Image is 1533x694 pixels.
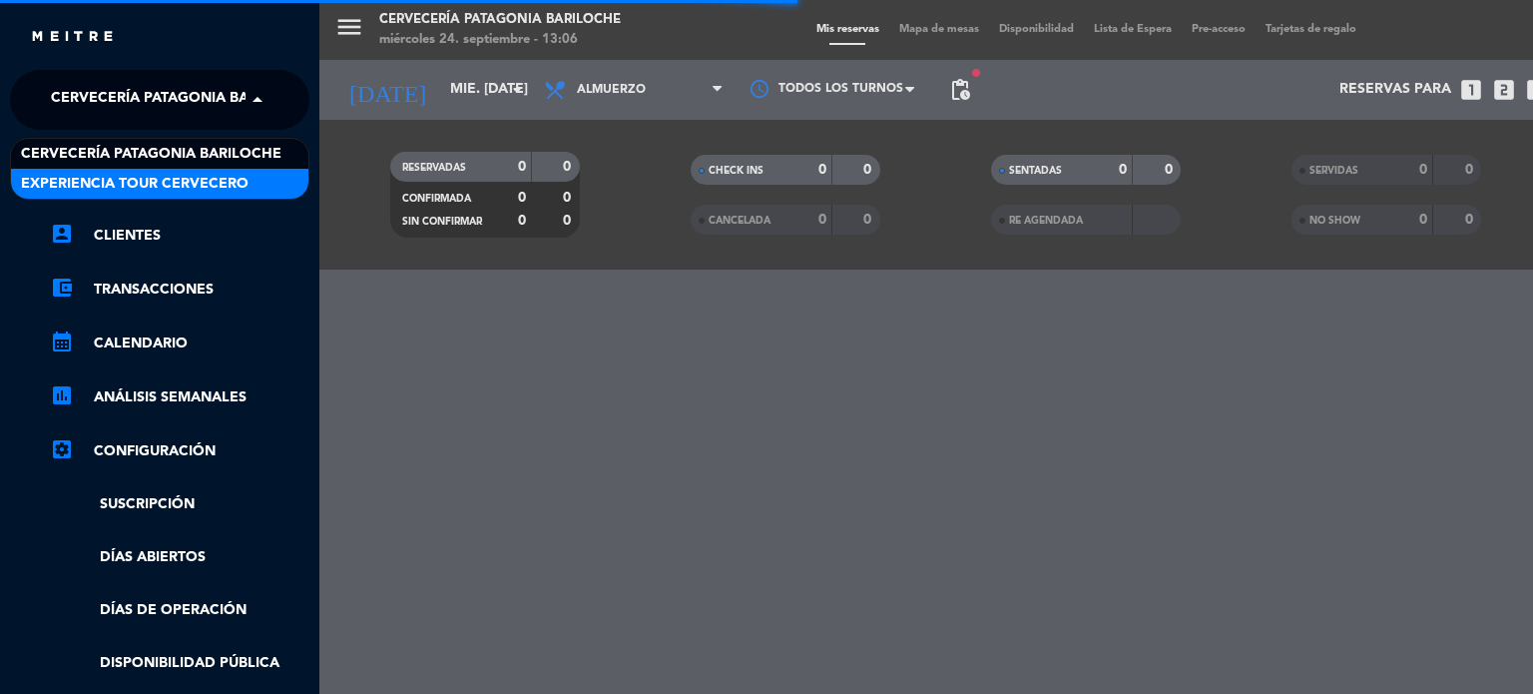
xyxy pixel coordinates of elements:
[50,222,74,246] i: account_box
[50,330,74,353] i: calendar_month
[50,599,309,622] a: Días de Operación
[50,546,309,569] a: Días abiertos
[51,79,311,121] span: Cervecería Patagonia Bariloche
[50,437,74,461] i: settings_applications
[50,276,74,300] i: account_balance_wallet
[50,652,309,675] a: Disponibilidad pública
[50,385,309,409] a: assessmentANÁLISIS SEMANALES
[21,143,281,166] span: Cervecería Patagonia Bariloche
[50,383,74,407] i: assessment
[50,332,309,355] a: calendar_monthCalendario
[50,278,309,302] a: account_balance_walletTransacciones
[50,439,309,463] a: Configuración
[50,493,309,516] a: Suscripción
[21,173,249,196] span: Experiencia Tour Cervecero
[50,224,309,248] a: account_boxClientes
[30,30,115,45] img: MEITRE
